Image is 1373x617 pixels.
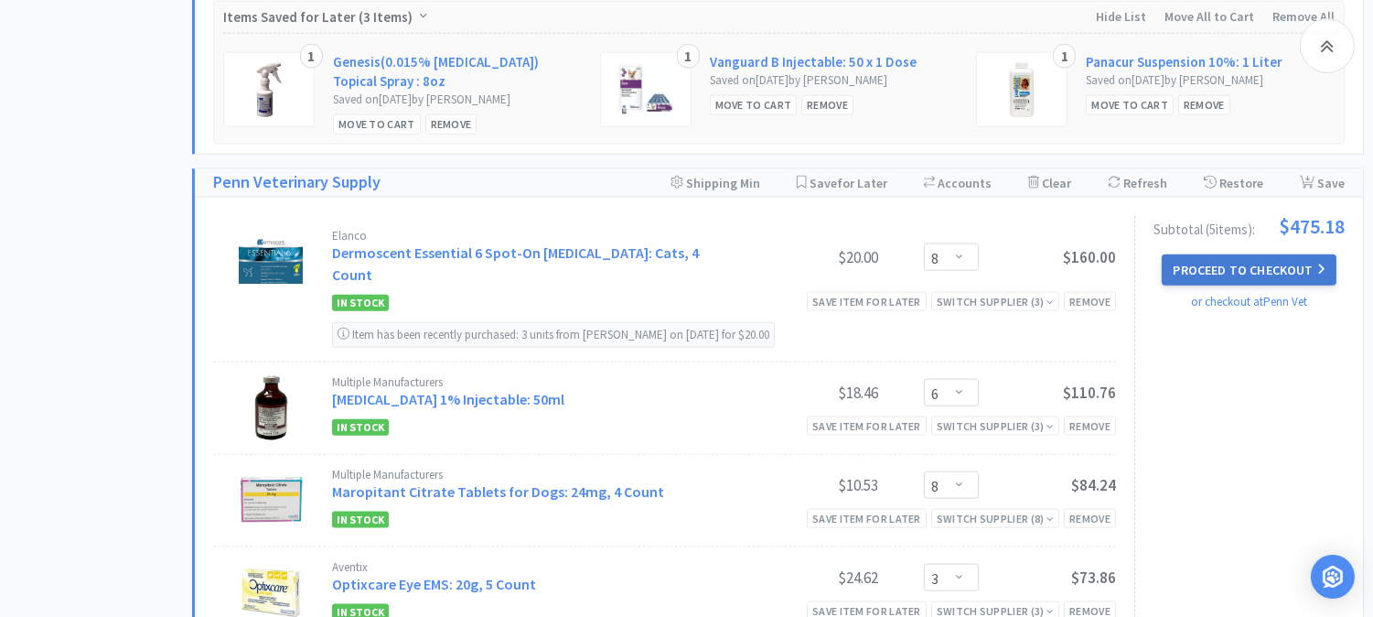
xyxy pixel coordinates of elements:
[332,469,741,481] div: Multiple Manufacturers
[924,169,992,197] div: Accounts
[1162,254,1335,286] button: Proceed to Checkout
[239,376,303,440] img: 4fffc8d2af9b4a8dba8d4b907e8b61ee_755787.png
[1164,8,1254,25] span: Move All to Cart
[937,510,1054,527] div: Switch Supplier ( 8 )
[1064,292,1116,311] div: Remove
[741,567,878,589] div: $24.62
[618,62,673,117] img: df5498e742864dbca4796a8d516dfd48_466144.jpeg
[332,575,536,593] a: Optixcare Eye EMS: 20g, 5 Count
[1178,95,1230,114] div: Remove
[333,91,582,110] div: Saved on [DATE] by [PERSON_NAME]
[1153,216,1345,236] div: Subtotal ( 5 item s ):
[801,95,853,114] div: Remove
[239,230,303,294] img: ebe0a2ae04744b6ba6a6361313bfdd19_316777.png
[1086,71,1335,91] div: Saved on [DATE] by [PERSON_NAME]
[1028,169,1071,197] div: Clear
[332,482,664,501] a: Maropitant Citrate Tablets for Dogs: 24mg, 4 Count
[213,169,381,196] a: Penn Veterinary Supply
[741,382,878,404] div: $18.46
[333,114,421,134] div: Move to Cart
[1279,216,1345,236] span: $475.18
[807,417,927,436] div: Save item for later
[239,469,303,533] img: a236d7d2e5ac4d7698265bcf8e4c2868_586678.png
[1071,475,1116,495] span: $84.24
[741,474,878,496] div: $10.53
[1108,169,1167,197] div: Refresh
[710,71,959,91] div: Saved on [DATE] by [PERSON_NAME]
[1064,417,1116,436] div: Remove
[741,246,878,268] div: $20.00
[807,292,927,311] div: Save item for later
[1086,95,1174,114] div: Move to Cart
[1096,8,1146,25] span: Hide List
[425,114,477,134] div: Remove
[363,8,408,26] span: 3 Items
[677,44,700,70] div: 1
[1053,44,1076,70] div: 1
[1311,555,1355,599] div: Open Intercom Messenger
[1086,52,1282,71] a: Panacur Suspension 10%: 1 Liter
[810,175,887,191] span: Save for Later
[1064,509,1116,528] div: Remove
[1300,169,1345,197] div: Save
[994,62,1049,117] img: 488d33cc1088496d8489ac11a7071f4c_50078.jpeg
[332,244,699,284] a: Dermoscent Essential 6 Spot-On [MEDICAL_DATA]: Cats, 4 Count
[710,52,917,71] a: Vanguard B Injectable: 50 x 1 Dose
[1071,568,1116,588] span: $73.86
[332,390,564,408] a: [MEDICAL_DATA] 1% Injectable: 50ml
[332,419,389,436] span: In Stock
[300,44,323,70] div: 1
[332,230,741,242] div: Elanco
[807,509,927,528] div: Save item for later
[332,376,741,388] div: Multiple Manufacturers
[241,62,296,117] img: 9bbb521d4b6a43cab10f437cd02abf3a_74736.jpeg
[1063,247,1116,267] span: $160.00
[670,169,760,197] div: Shipping Min
[332,295,389,311] span: In Stock
[937,417,1054,435] div: Switch Supplier ( 3 )
[1204,169,1263,197] div: Restore
[1272,8,1335,25] span: Remove All
[332,322,775,348] div: Item has been recently purchased: 3 units from [PERSON_NAME] on [DATE] for $20.00
[1191,294,1307,309] a: or checkout at Penn Vet
[332,512,389,528] span: In Stock
[332,561,741,573] div: Aventix
[1063,383,1116,403] span: $110.76
[937,293,1054,310] div: Switch Supplier ( 3 )
[223,8,417,26] span: Items Saved for Later ( )
[333,52,582,91] a: Genesis(0.015% [MEDICAL_DATA]) Topical Spray : 8oz
[710,95,798,114] div: Move to Cart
